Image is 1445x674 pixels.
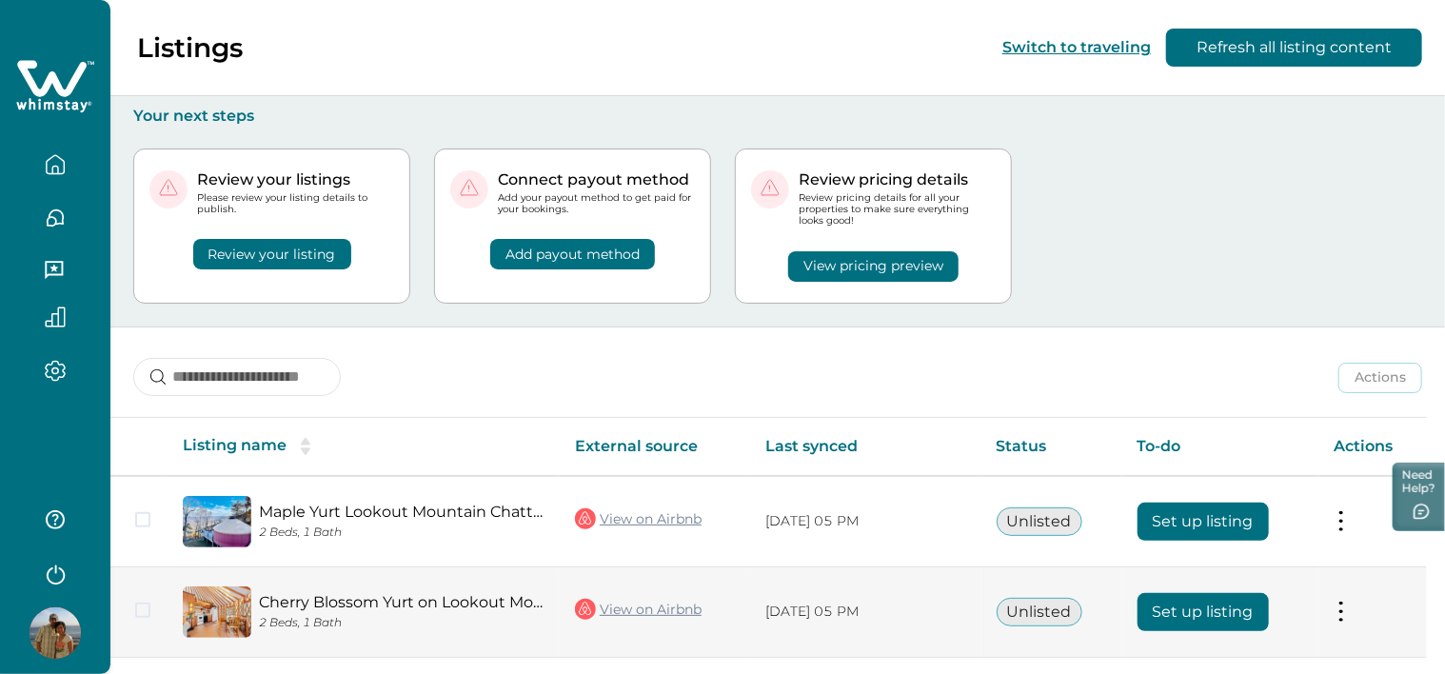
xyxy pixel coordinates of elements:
th: Last synced [750,418,981,476]
button: Set up listing [1138,503,1269,541]
button: Unlisted [997,598,1082,626]
button: Refresh all listing content [1166,29,1422,67]
button: sorting [287,437,325,456]
th: Status [981,418,1122,476]
th: External source [560,418,750,476]
p: Please review your listing details to publish. [197,192,394,215]
button: Switch to traveling [1002,38,1151,56]
p: Connect payout method [498,170,695,189]
p: Review pricing details for all your properties to make sure everything looks good! [799,192,996,228]
button: Unlisted [997,507,1082,536]
button: Add payout method [490,239,655,269]
img: propertyImage_Maple Yurt Lookout Mountain Chattanooga Glamping [183,496,251,547]
p: Review pricing details [799,170,996,189]
button: Review your listing [193,239,351,269]
p: Review your listings [197,170,394,189]
a: Maple Yurt Lookout Mountain Chattanooga Glamping [259,503,544,521]
button: Set up listing [1138,593,1269,631]
button: Actions [1338,363,1422,393]
p: 2 Beds, 1 Bath [259,525,544,540]
button: View pricing preview [788,251,959,282]
th: Listing name [168,418,560,476]
a: Cherry Blossom Yurt on Lookout Mountain [259,593,544,611]
p: 2 Beds, 1 Bath [259,616,544,630]
img: Whimstay Host [30,607,81,659]
a: View on Airbnb [575,597,702,622]
p: [DATE] 05 PM [765,603,966,622]
p: Your next steps [133,107,1422,126]
p: [DATE] 05 PM [765,512,966,531]
img: propertyImage_Cherry Blossom Yurt on Lookout Mountain [183,586,251,638]
th: To-do [1122,418,1318,476]
th: Actions [1318,418,1427,476]
p: Add your payout method to get paid for your bookings. [498,192,695,215]
a: View on Airbnb [575,506,702,531]
p: Listings [137,31,243,64]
